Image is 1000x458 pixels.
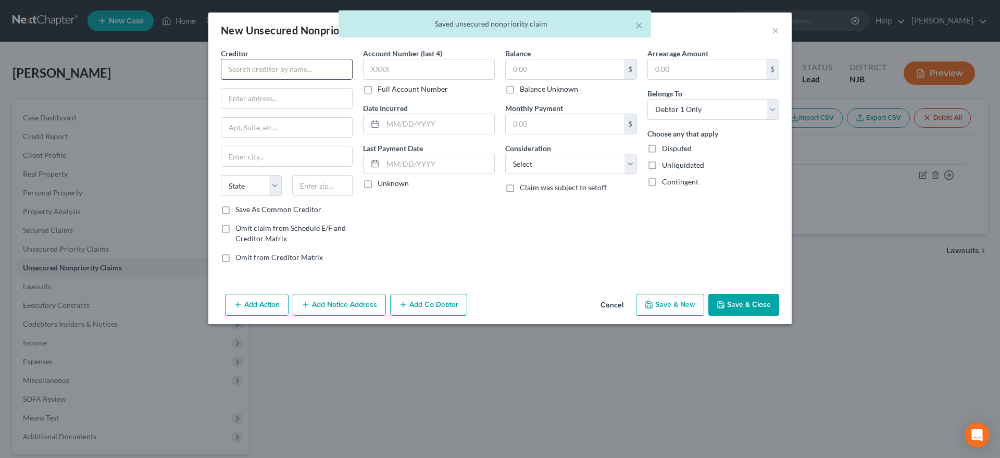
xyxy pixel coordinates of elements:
label: Monthly Payment [505,103,563,114]
span: Claim was subject to setoff [520,183,607,192]
input: Enter address... [221,89,352,108]
input: Apt, Suite, etc... [221,118,352,138]
button: Add Action [225,294,289,316]
span: Omit claim from Schedule E/F and Creditor Matrix [235,224,346,243]
span: Disputed [662,144,692,153]
label: Choose any that apply [647,128,718,139]
input: Enter zip... [292,175,353,196]
label: Last Payment Date [363,143,423,154]
label: Consideration [505,143,551,154]
label: Arrearage Amount [647,48,708,59]
input: MM/DD/YYYY [383,154,494,174]
label: Save As Common Creditor [235,204,321,215]
input: 0.00 [648,59,766,79]
label: Date Incurred [363,103,408,114]
div: $ [766,59,779,79]
input: 0.00 [506,59,624,79]
input: MM/DD/YYYY [383,114,494,134]
input: Enter city... [221,146,352,166]
div: $ [624,59,636,79]
label: Full Account Number [378,84,448,94]
label: Account Number (last 4) [363,48,442,59]
div: Saved unsecured nonpriority claim [347,19,643,29]
span: Creditor [221,49,248,58]
input: XXXX [363,59,495,80]
span: Belongs To [647,89,682,98]
div: $ [624,114,636,134]
span: Contingent [662,177,698,186]
div: Open Intercom Messenger [965,423,990,448]
button: Cancel [592,295,632,316]
span: Unliquidated [662,160,704,169]
input: 0.00 [506,114,624,134]
button: Add Notice Address [293,294,386,316]
button: Save & New [636,294,704,316]
button: Save & Close [708,294,779,316]
label: Unknown [378,178,409,189]
button: × [635,19,643,31]
span: Omit from Creditor Matrix [235,253,323,262]
button: Add Co-Debtor [390,294,467,316]
input: Search creditor by name... [221,59,353,80]
label: Balance Unknown [520,84,578,94]
label: Balance [505,48,531,59]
